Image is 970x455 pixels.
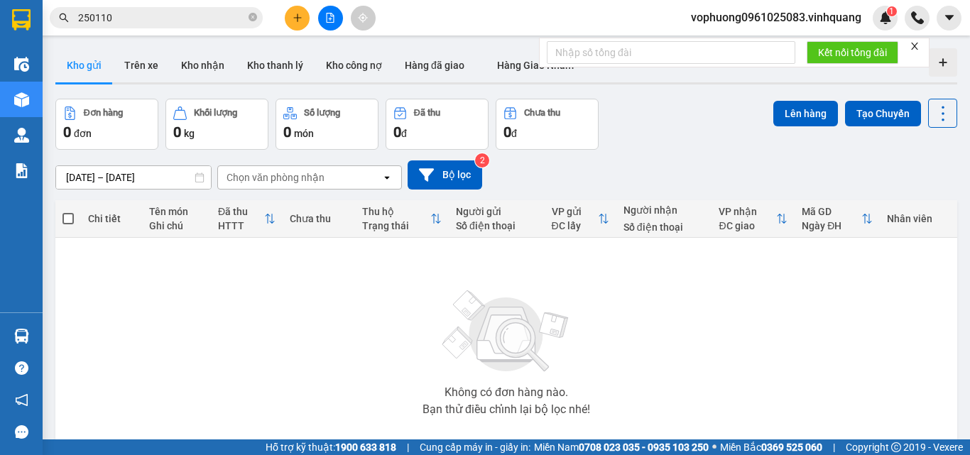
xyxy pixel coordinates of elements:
[56,166,211,189] input: Select a date range.
[761,442,822,453] strong: 0369 525 060
[88,213,135,224] div: Chi tiết
[623,221,705,233] div: Số điện thoại
[249,13,257,21] span: close-circle
[165,99,268,150] button: Khối lượng0kg
[712,200,795,238] th: Toggle SortBy
[276,99,378,150] button: Số lượng0món
[14,92,29,107] img: warehouse-icon
[14,163,29,178] img: solution-icon
[149,206,204,217] div: Tên món
[74,128,92,139] span: đơn
[362,206,430,217] div: Thu hộ
[795,200,880,238] th: Toggle SortBy
[456,206,538,217] div: Người gửi
[423,404,590,415] div: Bạn thử điều chỉnh lại bộ lọc nhé!
[456,220,538,231] div: Số điện thoại
[497,60,574,71] span: Hàng Giao Nhầm
[534,439,709,455] span: Miền Nam
[891,442,901,452] span: copyright
[285,6,310,31] button: plus
[524,108,560,118] div: Chưa thu
[511,128,517,139] span: đ
[623,204,705,216] div: Người nhận
[351,6,376,31] button: aim
[218,220,264,231] div: HTTT
[315,48,393,82] button: Kho công nợ
[496,99,599,150] button: Chưa thu0đ
[845,101,921,126] button: Tạo Chuyến
[445,387,568,398] div: Không có đơn hàng nào.
[712,444,716,450] span: ⚪️
[15,393,28,407] span: notification
[393,124,401,141] span: 0
[910,41,920,51] span: close
[55,48,113,82] button: Kho gửi
[304,108,340,118] div: Số lượng
[393,48,476,82] button: Hàng đã giao
[887,213,950,224] div: Nhân viên
[170,48,236,82] button: Kho nhận
[408,160,482,190] button: Bộ lọc
[59,13,69,23] span: search
[358,13,368,23] span: aim
[12,9,31,31] img: logo-vxr
[15,425,28,439] span: message
[503,124,511,141] span: 0
[401,128,407,139] span: đ
[14,57,29,72] img: warehouse-icon
[335,442,396,453] strong: 1900 633 818
[545,200,616,238] th: Toggle SortBy
[63,124,71,141] span: 0
[294,128,314,139] span: món
[381,172,393,183] svg: open
[266,439,396,455] span: Hỗ trợ kỹ thuật:
[802,220,861,231] div: Ngày ĐH
[236,48,315,82] button: Kho thanh lý
[552,220,598,231] div: ĐC lấy
[211,200,283,238] th: Toggle SortBy
[719,220,776,231] div: ĐC giao
[14,128,29,143] img: warehouse-icon
[833,439,835,455] span: |
[911,11,924,24] img: phone-icon
[807,41,898,64] button: Kết nối tổng đài
[407,439,409,455] span: |
[773,101,838,126] button: Lên hàng
[184,128,195,139] span: kg
[889,6,894,16] span: 1
[802,206,861,217] div: Mã GD
[293,13,303,23] span: plus
[318,6,343,31] button: file-add
[283,124,291,141] span: 0
[149,220,204,231] div: Ghi chú
[290,213,347,224] div: Chưa thu
[414,108,440,118] div: Đã thu
[386,99,489,150] button: Đã thu0đ
[15,361,28,375] span: question-circle
[194,108,237,118] div: Khối lượng
[943,11,956,24] span: caret-down
[552,206,598,217] div: VP gửi
[475,153,489,168] sup: 2
[173,124,181,141] span: 0
[937,6,961,31] button: caret-down
[78,10,246,26] input: Tìm tên, số ĐT hoặc mã đơn
[325,13,335,23] span: file-add
[879,11,892,24] img: icon-new-feature
[113,48,170,82] button: Trên xe
[719,206,776,217] div: VP nhận
[355,200,449,238] th: Toggle SortBy
[84,108,123,118] div: Đơn hàng
[55,99,158,150] button: Đơn hàng0đơn
[720,439,822,455] span: Miền Bắc
[547,41,795,64] input: Nhập số tổng đài
[818,45,887,60] span: Kết nối tổng đài
[887,6,897,16] sup: 1
[579,442,709,453] strong: 0708 023 035 - 0935 103 250
[929,48,957,77] div: Tạo kho hàng mới
[249,11,257,25] span: close-circle
[435,282,577,381] img: svg+xml;base64,PHN2ZyBjbGFzcz0ibGlzdC1wbHVnX19zdmciIHhtbG5zPSJodHRwOi8vd3d3LnczLm9yZy8yMDAwL3N2Zy...
[227,170,325,185] div: Chọn văn phòng nhận
[680,9,873,26] span: vophuong0961025083.vinhquang
[218,206,264,217] div: Đã thu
